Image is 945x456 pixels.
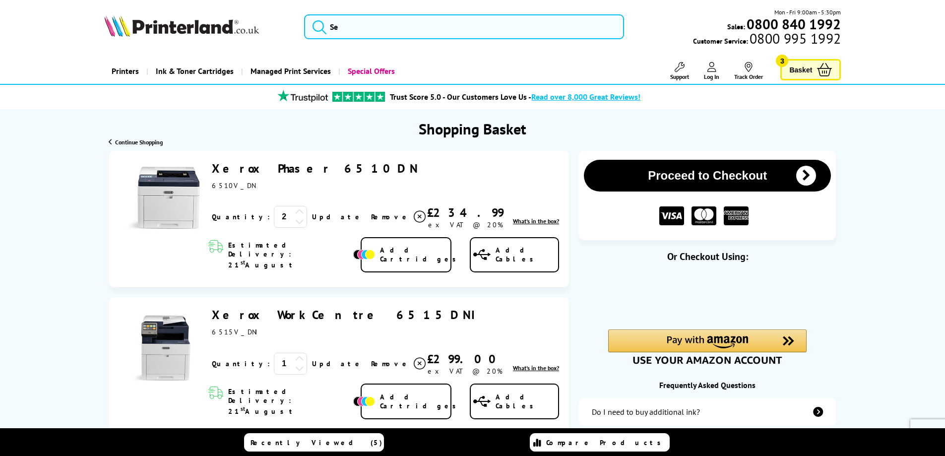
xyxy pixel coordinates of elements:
a: Track Order [734,62,763,80]
a: Update [312,359,363,368]
img: Add Cartridges [353,250,375,260]
div: £299.00 [427,351,503,367]
a: Recently Viewed (5) [244,433,384,452]
span: Add Cables [496,246,558,263]
span: Customer Service: [693,34,841,46]
span: Estimated Delivery: 21 August [228,241,351,269]
button: Proceed to Checkout [584,160,831,192]
a: Special Offers [338,59,402,84]
div: Frequently Asked Questions [579,380,836,390]
a: Managed Print Services [241,59,338,84]
span: Add Cartridges [380,246,461,263]
span: ex VAT @ 20% [428,367,503,376]
a: additional-ink [579,398,836,426]
a: Xerox Phaser 6510DN [212,161,418,176]
span: Basket [789,63,812,76]
div: Or Checkout Using: [579,250,836,263]
span: Quantity: [212,212,270,221]
span: 0800 995 1992 [748,34,841,43]
a: 0800 840 1992 [745,19,841,29]
img: Xerox WorkCentre 6515DNI [126,307,200,382]
span: Sales: [727,22,745,31]
span: Ink & Toner Cartridges [156,59,234,84]
img: VISA [659,206,684,226]
div: Do I need to buy additional ink? [592,407,700,417]
span: Add Cartridges [380,392,461,410]
div: £234.99 [427,205,504,220]
sup: st [241,259,245,266]
a: Ink & Toner Cartridges [146,59,241,84]
span: Remove [371,359,410,368]
span: 3 [776,55,788,67]
div: Amazon Pay - Use your Amazon account [608,329,807,364]
span: Read over 8,000 Great Reviews! [531,92,640,102]
span: Continue Shopping [115,138,163,146]
a: Log In [704,62,719,80]
a: Support [670,62,689,80]
span: Mon - Fri 9:00am - 5:30pm [774,7,841,17]
img: Add Cartridges [353,396,375,406]
span: Support [670,73,689,80]
a: Delete item from your basket [371,209,427,224]
img: trustpilot rating [273,90,332,102]
span: Add Cables [496,392,558,410]
span: Log In [704,73,719,80]
b: 0800 840 1992 [747,15,841,33]
a: Trust Score 5.0 - Our Customers Love Us -Read over 8,000 Great Reviews! [390,92,640,102]
span: 6515V_DNI [212,327,258,336]
span: Remove [371,212,410,221]
a: lnk_inthebox [513,364,559,372]
span: Recently Viewed (5) [251,438,382,447]
a: Printers [104,59,146,84]
a: Update [312,212,363,221]
span: Estimated Delivery: 21 August [228,387,351,416]
input: Se [304,14,624,39]
span: ex VAT @ 20% [428,220,503,229]
iframe: PayPal [608,279,807,301]
h1: Shopping Basket [419,119,526,138]
img: MASTER CARD [692,206,716,226]
sup: st [241,405,245,412]
span: Compare Products [546,438,666,447]
span: What's in the box? [513,217,559,225]
a: Basket 3 [780,59,841,80]
a: Compare Products [530,433,670,452]
img: Xerox Phaser 6510DN [126,161,200,235]
a: Printerland Logo [104,15,292,39]
a: Delete item from your basket [371,356,427,371]
a: lnk_inthebox [513,217,559,225]
a: Xerox WorkCentre 6515DNI [212,307,481,323]
span: 6510V_DN [212,181,254,190]
span: What's in the box? [513,364,559,372]
span: Quantity: [212,359,270,368]
img: Printerland Logo [104,15,259,37]
a: Continue Shopping [109,138,163,146]
img: trustpilot rating [332,92,385,102]
img: American Express [724,206,749,226]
